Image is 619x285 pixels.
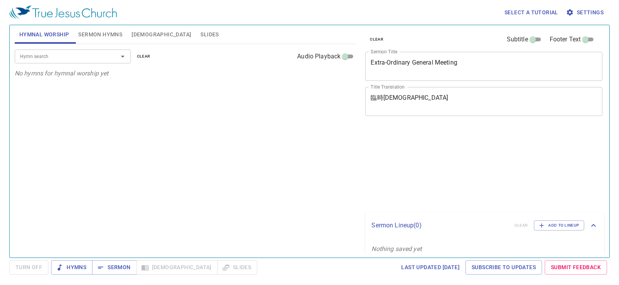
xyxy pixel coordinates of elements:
a: Subscribe to Updates [465,260,542,275]
span: Sermon [98,263,130,272]
div: Sermon Lineup(0)clearAdd to Lineup [365,213,604,238]
span: Settings [568,8,604,17]
button: Select a tutorial [501,5,561,20]
a: Submit Feedback [545,260,607,275]
span: clear [370,36,383,43]
span: Hymns [57,263,86,272]
span: Add to Lineup [539,222,579,229]
span: Hymnal Worship [19,30,69,39]
span: Subtitle [507,35,528,44]
a: Last updated [DATE] [398,260,463,275]
button: clear [365,35,388,44]
button: Open [117,51,128,62]
img: True Jesus Church [9,5,117,19]
span: Sermon Hymns [78,30,122,39]
textarea: 臨時[DEMOGRAPHIC_DATA] [371,94,597,109]
iframe: from-child [362,124,556,210]
span: Audio Playback [297,52,340,61]
i: Nothing saved yet [371,245,422,253]
i: No hymns for hymnal worship yet [15,70,109,77]
span: Subscribe to Updates [472,263,536,272]
span: Last updated [DATE] [401,263,460,272]
button: Sermon [92,260,137,275]
span: Select a tutorial [504,8,558,17]
span: clear [137,53,150,60]
span: Footer Text [550,35,581,44]
span: [DEMOGRAPHIC_DATA] [132,30,191,39]
button: Settings [564,5,607,20]
button: Add to Lineup [534,220,584,230]
button: Hymns [51,260,92,275]
textarea: Extra-Ordinary General Meeting [371,59,597,73]
span: Submit Feedback [551,263,601,272]
span: Slides [200,30,219,39]
button: clear [132,52,155,61]
p: Sermon Lineup ( 0 ) [371,221,508,230]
